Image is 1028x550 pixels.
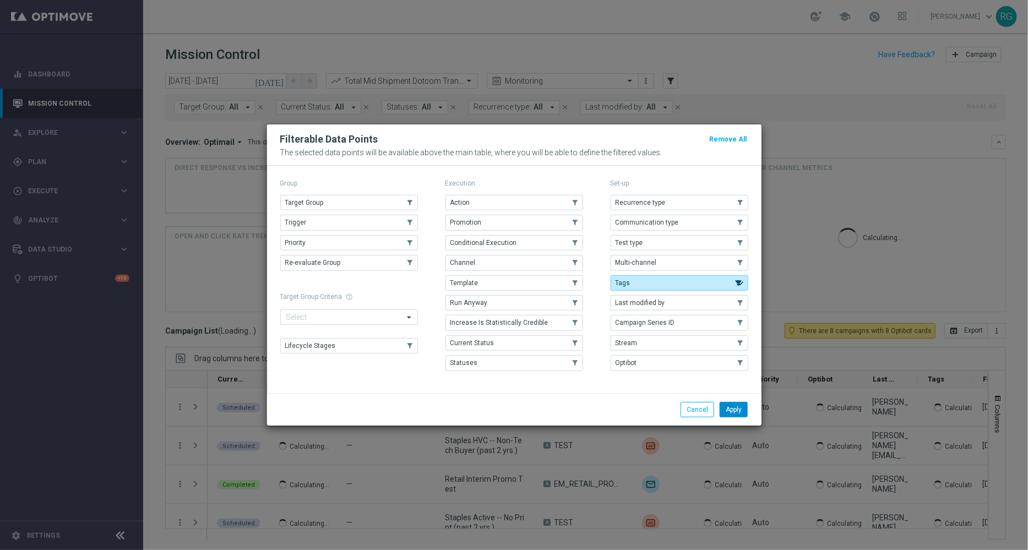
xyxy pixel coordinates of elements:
h1: Target Group Criteria [280,293,418,301]
span: Tags [616,279,630,287]
span: help_outline [346,293,353,301]
span: Communication type [616,219,679,226]
button: Stream [611,335,748,351]
button: Recurrence type [611,195,748,210]
button: Lifecycle Stages [280,338,418,353]
button: Template [445,275,583,291]
span: Action [450,199,470,206]
button: Communication type [611,215,748,230]
button: Multi-channel [611,255,748,270]
button: Current Status [445,335,583,351]
span: Re-evaluate Group [285,259,341,266]
button: Increase Is Statistically Credible [445,315,583,330]
span: Last modified by [616,299,665,307]
span: Increase Is Statistically Credible [450,319,548,326]
button: Last modified by [611,295,748,311]
span: Recurrence type [616,199,666,206]
span: Template [450,279,478,287]
p: The selected data points will be available above the main table, where you will be able to define... [280,148,748,157]
span: Priority [285,239,306,247]
span: Multi-channel [616,259,657,266]
button: Optibot [611,355,748,371]
button: Tags [611,275,748,291]
p: Execution [445,179,583,188]
button: Cancel [681,402,714,417]
span: Current Status [450,339,494,347]
span: Statuses [450,359,478,367]
span: Promotion [450,219,482,226]
button: Run Anyway [445,295,583,311]
button: Channel [445,255,583,270]
span: Conditional Execution [450,239,517,247]
button: Trigger [280,215,418,230]
span: Channel [450,259,476,266]
span: Target Group [285,199,324,206]
button: Priority [280,235,418,251]
span: Run Anyway [450,299,488,307]
p: Group [280,179,418,188]
button: Statuses [445,355,583,371]
button: Conditional Execution [445,235,583,251]
button: Remove All [709,133,748,145]
button: Target Group [280,195,418,210]
button: Action [445,195,583,210]
button: Promotion [445,215,583,230]
h2: Filterable Data Points [280,133,378,146]
span: Trigger [285,219,307,226]
p: Set-up [611,179,748,188]
span: Test type [616,239,643,247]
span: Optibot [616,359,637,367]
button: Test type [611,235,748,251]
span: Campaign Series ID [616,319,675,326]
button: Apply [720,402,748,417]
span: Lifecycle Stages [285,342,336,350]
span: Stream [616,339,638,347]
button: Re-evaluate Group [280,255,418,270]
button: Campaign Series ID [611,315,748,330]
